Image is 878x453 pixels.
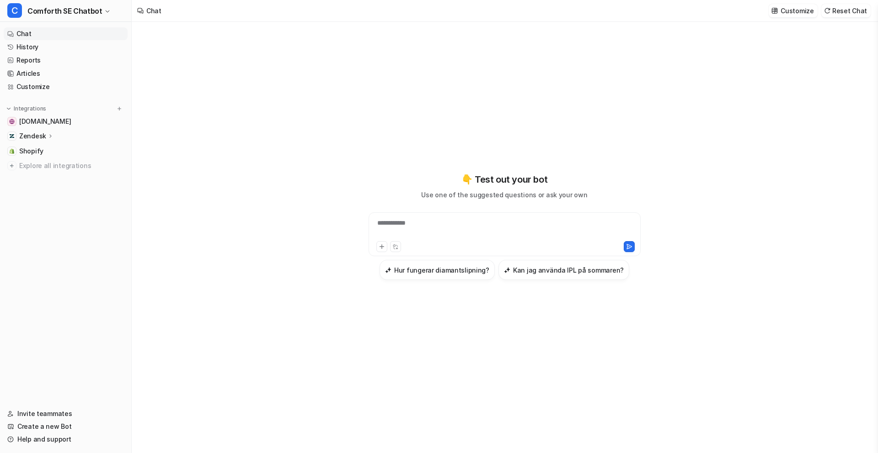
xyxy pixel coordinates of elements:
[4,104,49,113] button: Integrations
[394,265,489,275] h3: Hur fungerar diamantslipning?
[4,27,128,40] a: Chat
[781,6,814,16] p: Customize
[4,80,128,93] a: Customize
[504,267,510,274] img: Kan jag använda IPL på sommaren?
[146,6,161,16] div: Chat
[7,161,16,170] img: explore all integrations
[19,132,46,141] p: Zendesk
[14,105,46,112] p: Integrations
[5,105,12,112] img: expand menu
[4,433,128,446] a: Help and support
[19,117,71,126] span: [DOMAIN_NAME]
[4,54,128,67] a: Reports
[421,190,587,200] p: Use one of the suggested questions or ask your own
[9,148,15,154] img: Shopify
[821,4,871,17] button: Reset Chat
[4,407,128,420] a: Invite teammates
[385,267,391,274] img: Hur fungerar diamantslipning?
[4,115,128,128] a: comforth.se[DOMAIN_NAME]
[19,147,43,156] span: Shopify
[461,173,547,186] p: 👇 Test out your bot
[380,260,495,280] button: Hur fungerar diamantslipning?Hur fungerar diamantslipning?
[513,265,624,275] h3: Kan jag använda IPL på sommaren?
[9,119,15,124] img: comforth.se
[4,145,128,158] a: ShopifyShopify
[4,159,128,172] a: Explore all integrations
[4,41,128,53] a: History
[498,260,629,280] button: Kan jag använda IPL på sommaren?Kan jag använda IPL på sommaren?
[27,5,102,17] span: Comforth SE Chatbot
[824,7,830,14] img: reset
[4,67,128,80] a: Articles
[4,420,128,433] a: Create a new Bot
[771,7,778,14] img: customize
[7,3,22,18] span: C
[116,105,123,112] img: menu_add.svg
[19,158,124,173] span: Explore all integrations
[769,4,817,17] button: Customize
[9,133,15,139] img: Zendesk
